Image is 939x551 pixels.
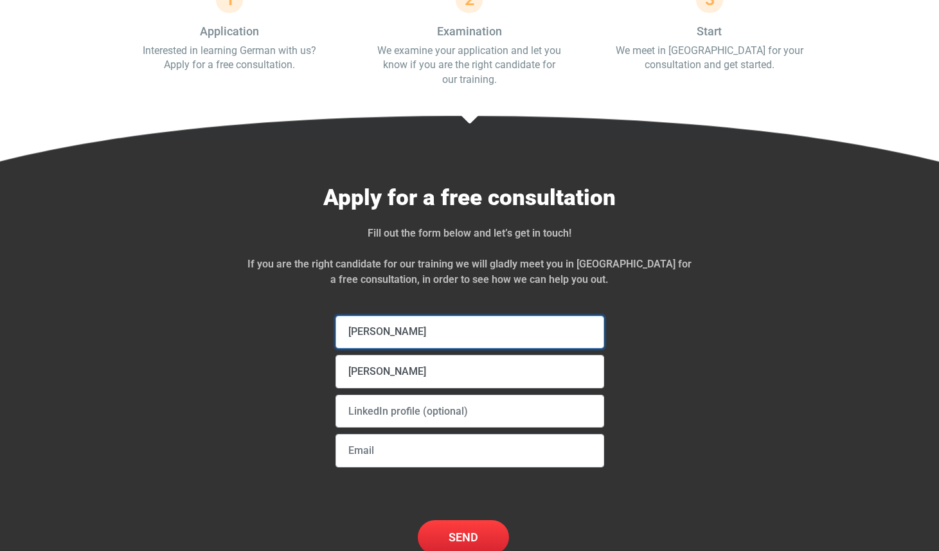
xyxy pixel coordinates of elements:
h3: Application [136,26,324,37]
p: Fill out the form below and let’s get in touch! [246,226,693,241]
p: If you are the right candidate for our training we will gladly meet you in [GEOGRAPHIC_DATA] for ... [246,257,693,287]
p: We meet in [GEOGRAPHIC_DATA] for your consultation and get started. [615,44,803,73]
h3: Start [615,26,803,37]
p: We examine your application and let you know if you are the right candidate for our training. [375,44,564,87]
input: First name [335,316,604,349]
p: Interested in learning German with us? Apply for a free consultation. [136,44,324,73]
input: Last name [335,355,604,388]
input: LinkedIn profile (optional) [335,395,604,428]
h2: Apply for a free consultation [246,183,693,213]
h3: Examination [375,26,564,37]
input: Email [335,434,604,467]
